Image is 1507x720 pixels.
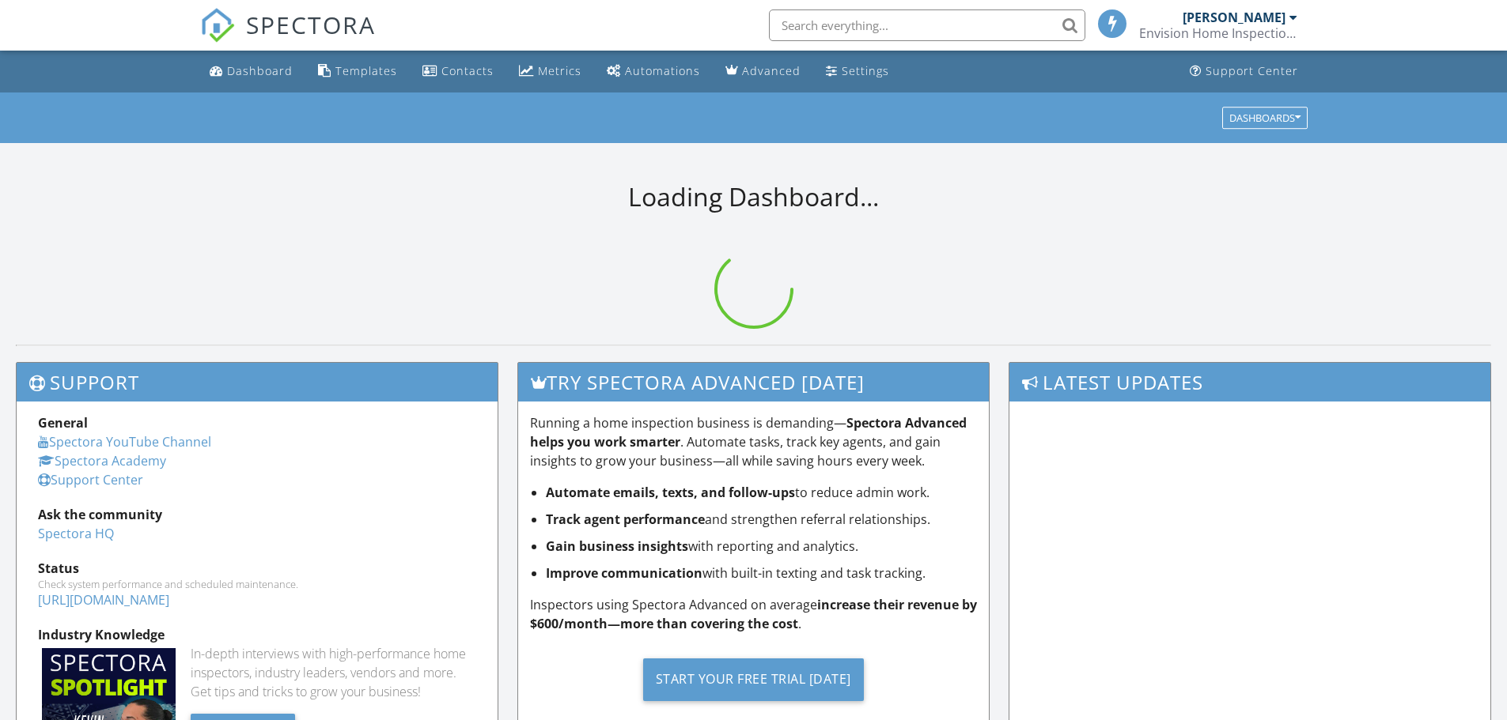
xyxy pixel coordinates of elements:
div: Status [38,559,476,578]
li: and strengthen referral relationships. [546,510,978,529]
div: Automations [625,63,700,78]
a: Settings [820,57,895,86]
a: Support Center [1183,57,1304,86]
a: SPECTORA [200,21,376,55]
a: Automations (Basic) [600,57,706,86]
strong: Gain business insights [546,537,688,555]
strong: Track agent performance [546,511,705,528]
a: Spectora HQ [38,525,114,542]
span: SPECTORA [246,8,376,41]
div: Check system performance and scheduled maintenance. [38,578,476,590]
img: The Best Home Inspection Software - Spectora [200,8,235,43]
div: Dashboard [227,63,293,78]
li: to reduce admin work. [546,483,978,502]
a: Spectora YouTube Channel [38,433,211,450]
div: Support Center [1206,63,1298,78]
div: Metrics [538,63,581,78]
h3: Try spectora advanced [DATE] [518,363,990,401]
a: Dashboard [203,57,299,86]
a: Templates [312,57,403,86]
a: Advanced [719,57,807,86]
p: Running a home inspection business is demanding— . Automate tasks, track key agents, and gain ins... [530,413,978,470]
div: [PERSON_NAME] [1183,9,1285,25]
div: Advanced [742,63,801,78]
a: Metrics [513,57,588,86]
div: In-depth interviews with high-performance home inspectors, industry leaders, vendors and more. Ge... [191,644,476,701]
strong: Spectora Advanced helps you work smarter [530,414,967,450]
li: with built-in texting and task tracking. [546,564,978,582]
div: Templates [335,63,397,78]
button: Dashboards [1222,107,1308,129]
div: Envision Home Inspections [1139,25,1297,41]
a: [URL][DOMAIN_NAME] [38,591,169,609]
div: Settings [842,63,889,78]
h3: Latest Updates [1009,363,1490,401]
div: Dashboards [1229,112,1301,123]
strong: General [38,414,88,432]
div: Industry Knowledge [38,625,476,644]
a: Contacts [416,57,500,86]
div: Contacts [441,63,494,78]
a: Start Your Free Trial [DATE] [530,646,978,713]
li: with reporting and analytics. [546,537,978,556]
div: Ask the community [38,505,476,524]
a: Spectora Academy [38,452,166,469]
strong: Automate emails, texts, and follow-ups [546,484,795,501]
input: Search everything... [769,9,1085,41]
a: Support Center [38,471,143,488]
p: Inspectors using Spectora Advanced on average . [530,595,978,633]
div: Start Your Free Trial [DATE] [643,658,864,701]
strong: Improve communication [546,564,702,582]
h3: Support [17,363,498,401]
strong: increase their revenue by $600/month—more than covering the cost [530,596,977,632]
